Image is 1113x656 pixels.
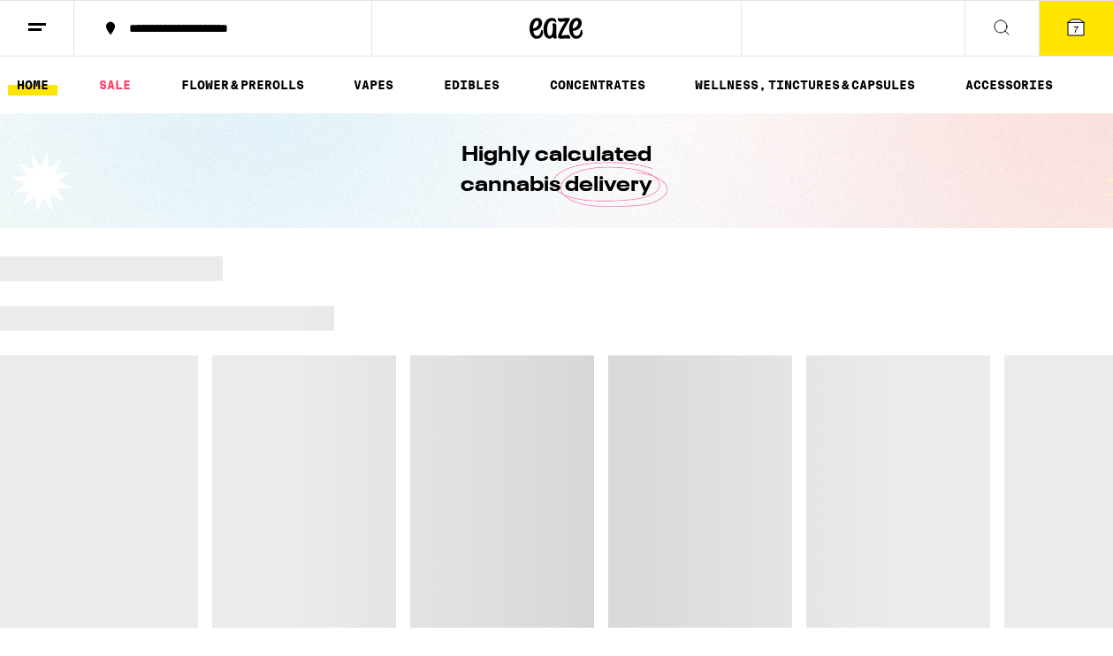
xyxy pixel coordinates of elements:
h1: Highly calculated cannabis delivery [411,141,703,201]
a: ACCESSORIES [957,74,1062,95]
a: EDIBLES [435,74,508,95]
a: WELLNESS, TINCTURES & CAPSULES [686,74,924,95]
a: FLOWER & PREROLLS [172,74,313,95]
iframe: Opens a widget where you can find more information [999,603,1095,647]
a: SALE [90,74,140,95]
span: 7 [1073,24,1079,34]
a: CONCENTRATES [541,74,654,95]
a: HOME [8,74,57,95]
button: 7 [1039,1,1113,56]
a: VAPES [345,74,402,95]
